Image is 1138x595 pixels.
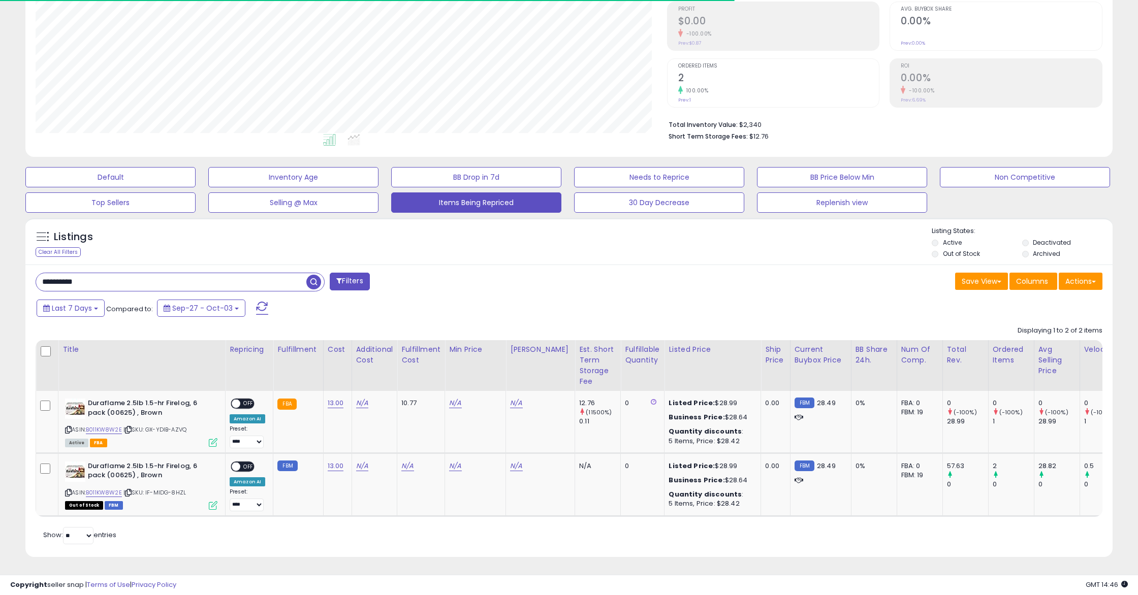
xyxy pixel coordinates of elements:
span: Last 7 Days [52,303,92,313]
button: BB Drop in 7d [391,167,561,187]
div: 0% [856,461,889,471]
div: Est. Short Term Storage Fee [579,344,616,387]
small: (11500%) [586,408,612,416]
span: | SKU: IF-MIDG-8HZL [123,488,186,497]
div: Num of Comp. [901,344,938,366]
a: N/A [510,461,522,471]
b: Quantity discounts [669,489,742,499]
div: 28.82 [1038,461,1080,471]
span: Sep-27 - Oct-03 [172,303,233,313]
span: Compared to: [106,304,153,314]
button: Items Being Repriced [391,192,561,213]
span: All listings currently available for purchase on Amazon [65,439,88,447]
div: 0 [1084,480,1125,489]
a: N/A [449,398,461,408]
div: 5 Items, Price: $28.42 [669,437,753,446]
div: : [669,490,753,499]
a: N/A [401,461,414,471]
div: 0 [1038,399,1080,408]
span: | SKU: GX-YDIB-AZVQ [123,425,186,434]
button: Top Sellers [25,192,196,213]
div: 0.5 [1084,461,1125,471]
div: seller snap | | [10,580,176,590]
div: Current Buybox Price [795,344,847,366]
div: Title [62,344,221,355]
b: Listed Price: [669,398,715,408]
label: Active [943,238,962,247]
div: $28.64 [669,413,753,422]
h2: 2 [678,72,879,86]
div: Additional Cost [356,344,393,366]
div: ASIN: [65,399,217,446]
a: 13.00 [328,398,344,408]
button: Default [25,167,196,187]
button: Non Competitive [940,167,1110,187]
span: Avg. Buybox Share [901,7,1102,12]
div: 0.00 [765,399,782,408]
div: 0 [625,399,656,408]
h5: Listings [54,230,93,244]
div: 1 [993,417,1034,426]
a: N/A [356,461,368,471]
div: FBA: 0 [901,461,935,471]
div: 0 [1038,480,1080,489]
div: ASIN: [65,461,217,509]
div: 5 Items, Price: $28.42 [669,499,753,508]
div: Preset: [230,425,265,448]
b: Business Price: [669,475,724,485]
button: Selling @ Max [208,192,378,213]
div: 0 [625,461,656,471]
span: OFF [240,400,257,408]
button: Replenish view [757,192,927,213]
div: 0% [856,399,889,408]
div: Amazon AI [230,477,265,486]
a: 13.00 [328,461,344,471]
div: $28.64 [669,476,753,485]
a: B011KW8W2E [86,425,122,434]
a: Terms of Use [87,580,130,589]
label: Deactivated [1033,238,1071,247]
button: Actions [1059,273,1102,290]
small: -100.00% [905,87,934,94]
div: 0.00 [765,461,782,471]
small: (-100%) [954,408,977,416]
div: Ordered Items [993,344,1030,366]
div: Velocity [1084,344,1121,355]
div: Amazon AI [230,414,265,423]
a: N/A [449,461,461,471]
p: Listing States: [932,226,1113,236]
img: 51BBLI2KmjL._SL40_.jpg [65,399,85,419]
div: Ship Price [765,344,785,366]
div: 0 [1084,399,1125,408]
div: 57.63 [947,461,988,471]
div: FBM: 19 [901,471,935,480]
div: FBA: 0 [901,399,935,408]
div: 0 [993,480,1034,489]
small: -100.00% [683,30,712,38]
b: Business Price: [669,412,724,422]
small: FBM [795,460,814,471]
button: Filters [330,273,369,290]
div: : [669,427,753,436]
div: FBM: 19 [901,408,935,417]
a: N/A [356,398,368,408]
span: OFF [240,462,257,471]
div: 0 [993,399,1034,408]
b: Quantity discounts [669,426,742,436]
div: 28.99 [947,417,988,426]
small: 100.00% [683,87,709,94]
small: FBM [795,398,814,408]
div: 28.99 [1038,417,1080,426]
b: Duraflame 2.5lb 1.5-hr Firelog, 6 pack (00625) , Brown [88,461,211,483]
div: Fulfillment [277,344,319,355]
span: $12.76 [749,131,769,141]
span: Columns [1016,276,1048,286]
li: $2,340 [669,118,1095,130]
div: [PERSON_NAME] [510,344,571,355]
span: 2025-10-11 14:46 GMT [1086,580,1128,589]
div: Fulfillment Cost [401,344,440,366]
small: Prev: 0.00% [901,40,925,46]
div: $28.99 [669,399,753,408]
div: Clear All Filters [36,247,81,257]
label: Archived [1033,249,1060,258]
